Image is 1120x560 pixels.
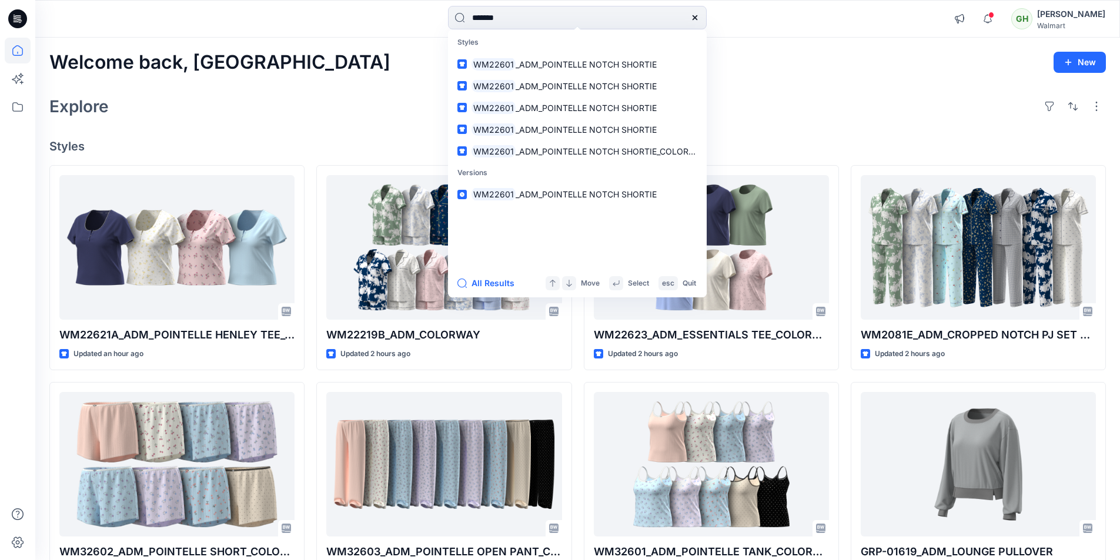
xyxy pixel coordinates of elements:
[59,327,295,343] p: WM22621A_ADM_POINTELLE HENLEY TEE_COLORWAY
[594,544,829,560] p: WM32601_ADM_POINTELLE TANK_COLORWAY
[73,348,143,360] p: Updated an hour ago
[608,348,678,360] p: Updated 2 hours ago
[49,139,1106,153] h4: Styles
[472,145,516,158] mark: WM22601
[59,175,295,320] a: WM22621A_ADM_POINTELLE HENLEY TEE_COLORWAY
[450,32,704,53] p: Styles
[1037,7,1105,21] div: [PERSON_NAME]
[581,277,600,290] p: Move
[861,175,1096,320] a: WM2081E_ADM_CROPPED NOTCH PJ SET w/ STRAIGHT HEM TOP_COLORWAY
[1054,52,1106,73] button: New
[326,392,561,537] a: WM32603_ADM_POINTELLE OPEN PANT_COLORWAY
[59,392,295,537] a: WM32602_ADM_POINTELLE SHORT_COLORWAY
[1011,8,1032,29] div: GH
[516,103,657,113] span: _ADM_POINTELLE NOTCH SHORTIE
[326,327,561,343] p: WM22219B_ADM_COLORWAY
[450,75,704,97] a: WM22601_ADM_POINTELLE NOTCH SHORTIE
[861,392,1096,537] a: GRP-01619_ADM_LOUNGE PULLOVER
[49,52,390,73] h2: Welcome back, [GEOGRAPHIC_DATA]
[472,58,516,71] mark: WM22601
[472,101,516,115] mark: WM22601
[683,277,696,290] p: Quit
[326,175,561,320] a: WM22219B_ADM_COLORWAY
[516,189,657,199] span: _ADM_POINTELLE NOTCH SHORTIE
[594,175,829,320] a: WM22623_ADM_ESSENTIALS TEE_COLORWAY
[340,348,410,360] p: Updated 2 hours ago
[516,59,657,69] span: _ADM_POINTELLE NOTCH SHORTIE
[472,123,516,136] mark: WM22601
[1037,21,1105,30] div: Walmart
[457,276,522,290] button: All Results
[49,97,109,116] h2: Explore
[450,183,704,205] a: WM22601_ADM_POINTELLE NOTCH SHORTIE
[450,53,704,75] a: WM22601_ADM_POINTELLE NOTCH SHORTIE
[59,544,295,560] p: WM32602_ADM_POINTELLE SHORT_COLORWAY
[450,140,704,162] a: WM22601_ADM_POINTELLE NOTCH SHORTIE_COLORWAY
[516,146,707,156] span: _ADM_POINTELLE NOTCH SHORTIE_COLORWAY
[594,392,829,537] a: WM32601_ADM_POINTELLE TANK_COLORWAY
[472,187,516,201] mark: WM22601
[516,125,657,135] span: _ADM_POINTELLE NOTCH SHORTIE
[861,327,1096,343] p: WM2081E_ADM_CROPPED NOTCH PJ SET w/ STRAIGHT HEM TOP_COLORWAY
[450,97,704,119] a: WM22601_ADM_POINTELLE NOTCH SHORTIE
[516,81,657,91] span: _ADM_POINTELLE NOTCH SHORTIE
[450,119,704,140] a: WM22601_ADM_POINTELLE NOTCH SHORTIE
[450,162,704,184] p: Versions
[861,544,1096,560] p: GRP-01619_ADM_LOUNGE PULLOVER
[472,79,516,93] mark: WM22601
[662,277,674,290] p: esc
[594,327,829,343] p: WM22623_ADM_ESSENTIALS TEE_COLORWAY
[326,544,561,560] p: WM32603_ADM_POINTELLE OPEN PANT_COLORWAY
[628,277,649,290] p: Select
[875,348,945,360] p: Updated 2 hours ago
